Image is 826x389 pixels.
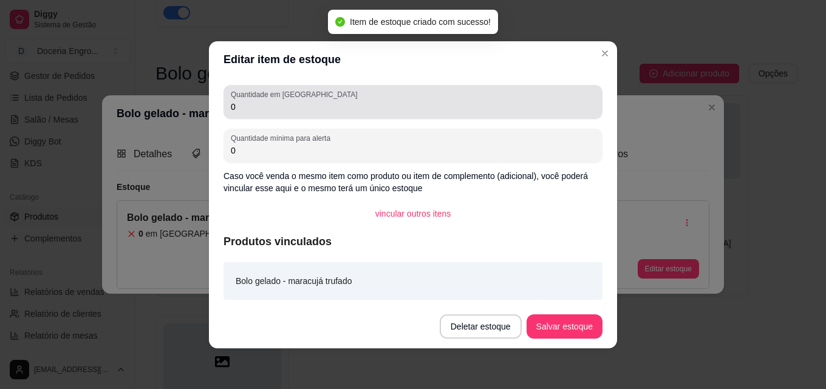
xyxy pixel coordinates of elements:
[231,133,335,143] label: Quantidade mínima para alerta
[350,17,491,27] span: Item de estoque criado com sucesso!
[527,314,602,339] button: Salvar estoque
[231,144,595,157] input: Quantidade mínima para alerta
[595,44,615,63] button: Close
[231,101,595,113] input: Quantidade em estoque
[224,170,602,194] p: Caso você venda o mesmo item como produto ou item de complemento (adicional), você poderá vincula...
[209,41,617,78] header: Editar item de estoque
[366,201,461,226] button: vincular outros itens
[335,17,345,27] span: check-circle
[440,314,522,339] button: Deletar estoque
[231,89,361,100] label: Quantidade em [GEOGRAPHIC_DATA]
[224,233,602,250] article: Produtos vinculados
[236,274,352,288] article: Bolo gelado - maracujá trufado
